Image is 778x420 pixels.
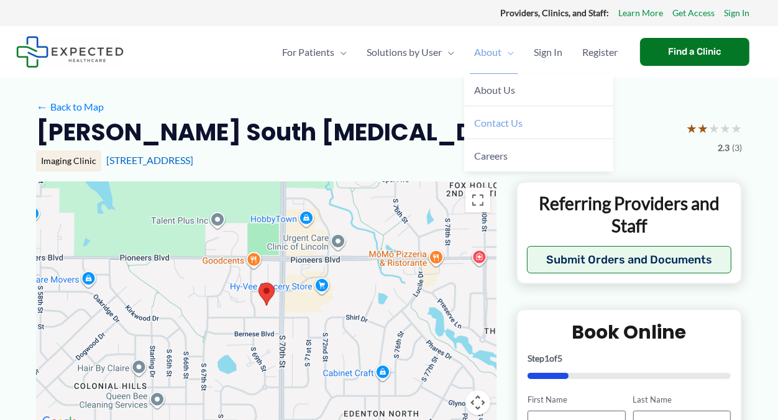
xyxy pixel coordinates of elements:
a: Learn More [618,5,663,21]
label: Last Name [633,394,731,406]
span: ★ [697,117,708,140]
button: Map camera controls [465,390,490,415]
span: ★ [731,117,742,140]
span: ★ [686,117,697,140]
a: Contact Us [464,106,613,139]
a: Get Access [672,5,715,21]
a: AboutMenu Toggle [464,30,524,74]
span: Sign In [534,30,562,74]
a: Solutions by UserMenu Toggle [357,30,464,74]
p: Step of [528,354,731,363]
span: ★ [708,117,720,140]
a: About Us [464,74,613,107]
button: Toggle fullscreen view [465,188,490,212]
a: Register [572,30,628,74]
span: For Patients [282,30,334,74]
span: Register [582,30,618,74]
span: About [474,30,501,74]
span: 2.3 [718,140,730,156]
a: [STREET_ADDRESS] [106,154,193,166]
nav: Primary Site Navigation [272,30,628,74]
span: Solutions by User [367,30,442,74]
div: Imaging Clinic [36,150,101,171]
span: ← [36,101,48,112]
a: ←Back to Map [36,98,104,116]
strong: Providers, Clinics, and Staff: [500,7,609,18]
label: First Name [528,394,625,406]
span: Menu Toggle [334,30,347,74]
span: Careers [474,150,508,162]
a: For PatientsMenu Toggle [272,30,357,74]
span: Menu Toggle [442,30,454,74]
span: (3) [732,140,742,156]
span: Menu Toggle [501,30,514,74]
span: Contact Us [474,117,523,129]
h2: [PERSON_NAME] South [MEDICAL_DATA] [36,117,534,147]
h2: Book Online [528,320,731,344]
span: 5 [557,353,562,363]
span: About Us [474,84,515,96]
span: 1 [544,353,549,363]
span: ★ [720,117,731,140]
p: Referring Providers and Staff [527,192,731,237]
a: Careers [464,139,613,171]
a: Sign In [724,5,749,21]
img: Expected Healthcare Logo - side, dark font, small [16,36,124,68]
a: Find a Clinic [640,38,749,66]
button: Submit Orders and Documents [527,246,731,273]
a: Sign In [524,30,572,74]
